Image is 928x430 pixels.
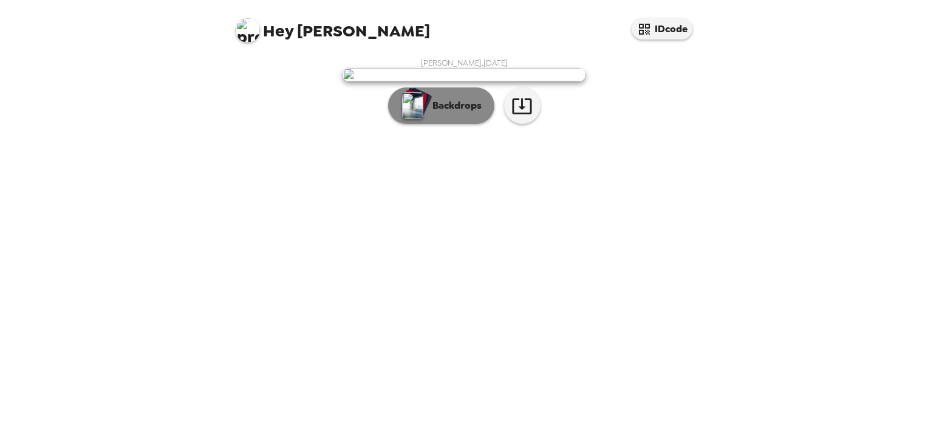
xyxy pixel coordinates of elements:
[236,12,430,39] span: [PERSON_NAME]
[236,18,260,43] img: profile pic
[632,18,692,39] button: IDcode
[421,58,508,68] span: [PERSON_NAME] , [DATE]
[388,87,494,124] button: Backdrops
[426,98,482,113] p: Backdrops
[343,68,585,81] img: user
[263,20,293,42] span: Hey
